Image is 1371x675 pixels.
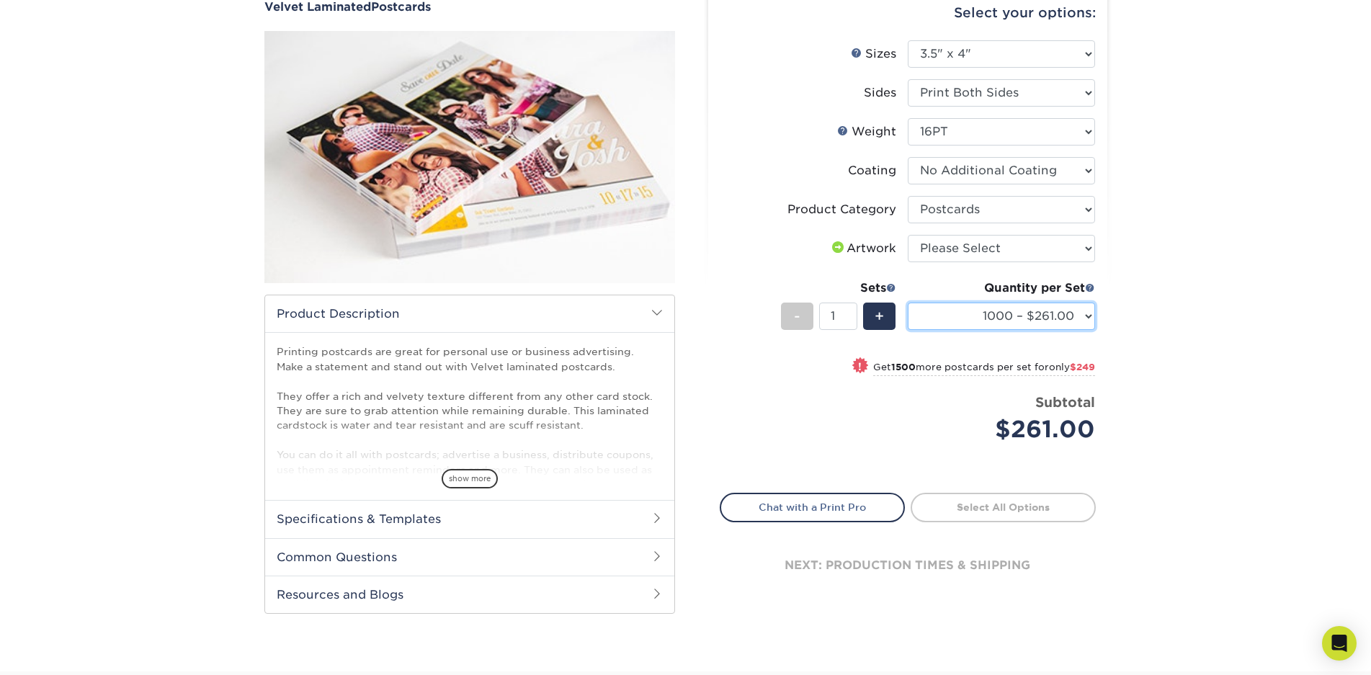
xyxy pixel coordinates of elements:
p: Printing postcards are great for personal use or business advertising. Make a statement and stand... [277,344,663,535]
h2: Specifications & Templates [265,500,674,537]
div: $261.00 [919,412,1095,447]
img: Velvet Laminated 01 [264,15,675,299]
a: Select All Options [911,493,1096,522]
span: ! [858,359,862,374]
div: Sides [864,84,896,102]
div: Coating [848,162,896,179]
div: next: production times & shipping [720,522,1096,609]
span: only [1049,362,1095,372]
h2: Resources and Blogs [265,576,674,613]
span: $249 [1070,362,1095,372]
a: Chat with a Print Pro [720,493,905,522]
div: Quantity per Set [908,280,1095,297]
div: Artwork [829,240,896,257]
small: Get more postcards per set for [873,362,1095,376]
div: Sets [781,280,896,297]
div: Sizes [851,45,896,63]
div: Product Category [787,201,896,218]
div: Open Intercom Messenger [1322,626,1357,661]
strong: Subtotal [1035,394,1095,410]
span: + [875,305,884,327]
strong: 1500 [891,362,916,372]
span: show more [442,469,498,488]
div: Weight [837,123,896,140]
iframe: Google Customer Reviews [4,631,122,670]
span: - [794,305,800,327]
h2: Common Questions [265,538,674,576]
h2: Product Description [265,295,674,332]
